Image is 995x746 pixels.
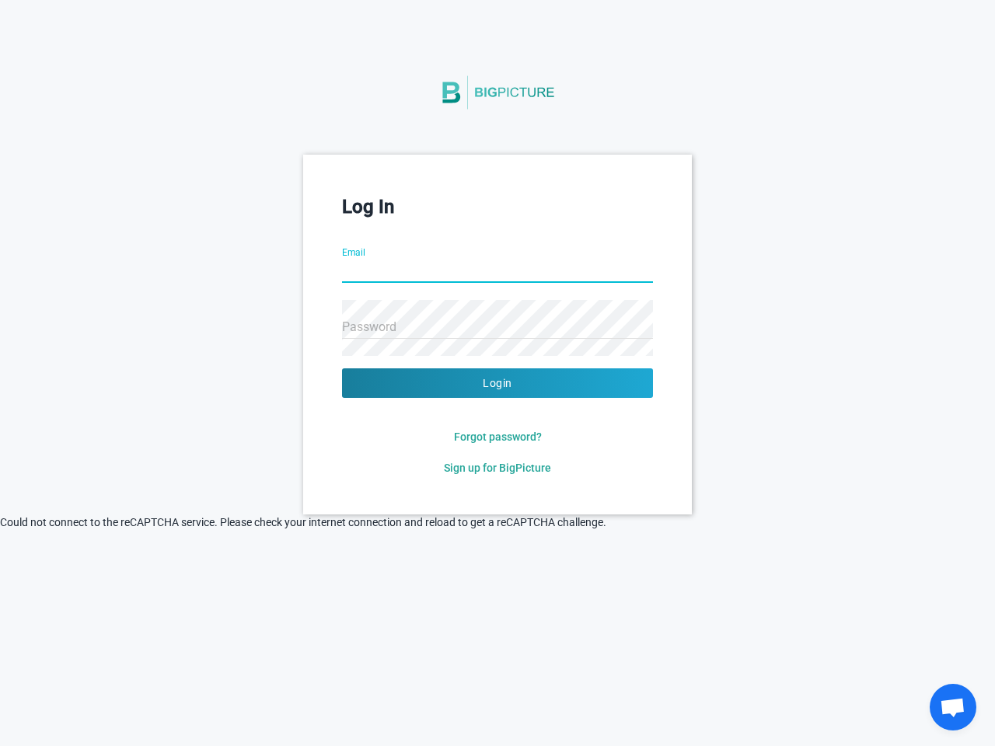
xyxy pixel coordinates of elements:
[342,368,653,398] button: Login
[342,193,653,220] h3: Log In
[444,462,551,474] span: Sign up for BigPicture
[439,60,556,125] img: BigPicture
[454,431,542,443] span: Forgot password?
[930,684,976,730] div: Open chat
